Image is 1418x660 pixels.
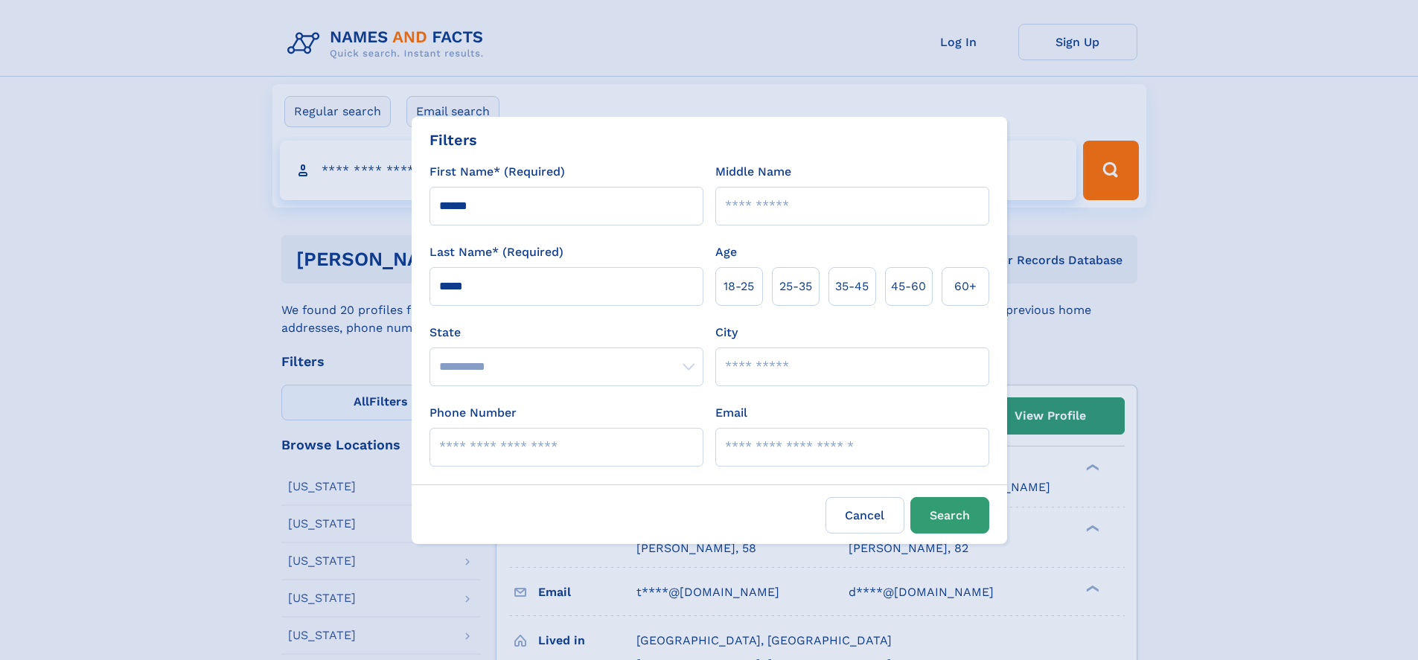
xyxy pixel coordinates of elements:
[910,497,989,534] button: Search
[715,324,738,342] label: City
[724,278,754,295] span: 18‑25
[429,129,477,151] div: Filters
[954,278,977,295] span: 60+
[891,278,926,295] span: 45‑60
[715,404,747,422] label: Email
[715,163,791,181] label: Middle Name
[779,278,812,295] span: 25‑35
[429,324,703,342] label: State
[429,404,517,422] label: Phone Number
[825,497,904,534] label: Cancel
[429,163,565,181] label: First Name* (Required)
[835,278,869,295] span: 35‑45
[429,243,563,261] label: Last Name* (Required)
[715,243,737,261] label: Age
